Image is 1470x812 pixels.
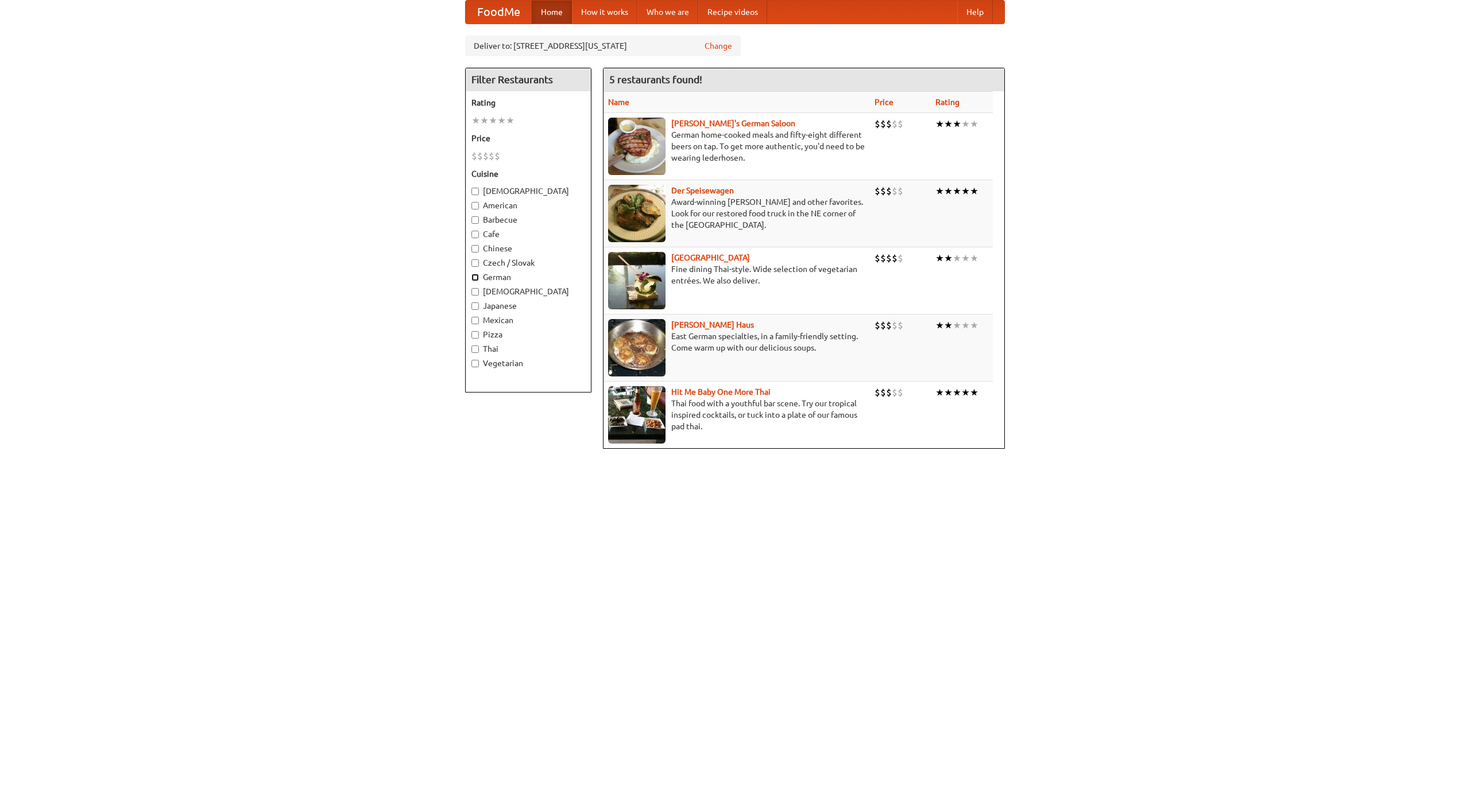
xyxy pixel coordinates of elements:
p: East German specialties, in a family-friendly setting. Come warm up with our delicious soups. [608,331,865,353]
li: ★ [935,185,944,197]
b: Hit Me Baby One More Thai [671,387,771,397]
ng-pluralize: 5 restaurants found! [609,74,702,85]
p: Thai food with a youthful bar scene. Try our tropical inspired cocktails, or tuck into a plate of... [608,398,865,432]
li: ★ [944,386,953,399]
input: German [471,274,479,281]
li: $ [886,386,892,399]
h4: Filter Restaurants [466,68,591,91]
li: ★ [944,185,953,197]
li: ★ [935,118,944,130]
li: ★ [953,386,961,399]
input: Vegetarian [471,360,479,367]
h5: Price [471,133,585,144]
label: Cafe [471,228,585,240]
li: ★ [961,319,970,332]
li: $ [875,319,880,332]
li: $ [880,252,886,265]
input: Cafe [471,231,479,238]
input: [DEMOGRAPHIC_DATA] [471,188,479,195]
li: $ [875,118,880,130]
li: ★ [961,252,970,265]
li: ★ [953,185,961,197]
img: babythai.jpg [608,386,666,444]
a: Rating [935,98,960,107]
label: Japanese [471,300,585,312]
li: $ [892,118,898,130]
li: $ [477,150,483,162]
li: $ [880,386,886,399]
li: ★ [970,252,978,265]
img: speisewagen.jpg [608,185,666,242]
img: kohlhaus.jpg [608,319,666,376]
a: [PERSON_NAME]'s German Saloon [671,119,795,128]
label: German [471,271,585,283]
li: $ [892,185,898,197]
li: ★ [497,114,506,127]
li: ★ [961,118,970,130]
li: $ [898,185,903,197]
li: ★ [480,114,489,127]
label: [DEMOGRAPHIC_DATA] [471,185,585,197]
li: $ [471,150,477,162]
a: Recipe videos [698,1,767,24]
li: $ [880,319,886,332]
input: Pizza [471,331,479,339]
label: American [471,200,585,211]
li: ★ [970,386,978,399]
li: ★ [506,114,514,127]
li: $ [892,386,898,399]
li: $ [892,252,898,265]
li: ★ [935,252,944,265]
a: Name [608,98,629,107]
li: $ [489,150,494,162]
li: ★ [489,114,497,127]
h5: Cuisine [471,168,585,180]
li: $ [880,118,886,130]
label: Thai [471,343,585,355]
a: FoodMe [466,1,532,24]
li: $ [494,150,500,162]
li: $ [886,252,892,265]
li: ★ [944,319,953,332]
label: Pizza [471,329,585,340]
li: ★ [935,319,944,332]
li: $ [892,319,898,332]
h5: Rating [471,97,585,108]
p: German home-cooked meals and fifty-eight different beers on tap. To get more authentic, you'd nee... [608,129,865,164]
li: ★ [961,185,970,197]
li: $ [898,319,903,332]
label: [DEMOGRAPHIC_DATA] [471,286,585,297]
li: $ [875,252,880,265]
input: Barbecue [471,216,479,224]
p: Award-winning [PERSON_NAME] and other favorites. Look for our restored food truck in the NE corne... [608,196,865,231]
a: Der Speisewagen [671,186,734,195]
li: $ [880,185,886,197]
li: ★ [961,386,970,399]
label: Vegetarian [471,358,585,369]
li: ★ [953,118,961,130]
label: Mexican [471,314,585,326]
li: ★ [953,252,961,265]
a: Change [705,40,732,52]
b: [GEOGRAPHIC_DATA] [671,253,750,262]
input: Japanese [471,302,479,310]
a: Price [875,98,893,107]
li: ★ [935,386,944,399]
label: Czech / Slovak [471,257,585,269]
p: Fine dining Thai-style. Wide selection of vegetarian entrées. We also deliver. [608,263,865,286]
li: $ [886,319,892,332]
li: ★ [970,118,978,130]
input: Czech / Slovak [471,259,479,267]
a: How it works [572,1,637,24]
a: Home [532,1,572,24]
div: Deliver to: [STREET_ADDRESS][US_STATE] [465,36,741,56]
li: ★ [944,118,953,130]
li: ★ [471,114,480,127]
li: $ [898,252,903,265]
li: $ [875,185,880,197]
li: ★ [953,319,961,332]
a: Help [957,1,993,24]
li: ★ [970,185,978,197]
input: Mexican [471,317,479,324]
